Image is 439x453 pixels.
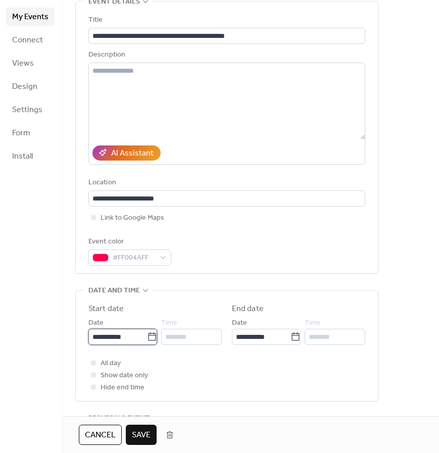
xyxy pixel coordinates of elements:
span: Design [12,81,37,93]
a: Form [6,124,55,142]
a: Connect [6,31,55,49]
span: Form [12,127,30,139]
span: Settings [12,104,42,116]
span: Hide end time [101,382,144,394]
span: Date [232,317,247,329]
span: Save [132,429,151,441]
div: Location [88,177,363,189]
button: Save [126,425,157,445]
a: My Events [6,8,55,26]
div: AI Assistant [111,147,154,160]
div: End date [232,303,264,315]
span: Time [161,317,177,329]
span: Date and time [88,285,140,297]
button: AI Assistant [92,145,161,161]
span: My Events [12,11,48,23]
a: Install [6,147,55,165]
div: Start date [88,303,124,315]
span: Views [12,58,34,70]
span: Connect [12,34,43,46]
div: Description [88,49,363,61]
span: Time [305,317,321,329]
span: Date [88,317,104,329]
a: Design [6,77,55,95]
span: Install [12,150,33,163]
span: #FF004AFF [113,252,155,264]
div: Title [88,14,363,26]
span: Cancel [85,429,116,441]
a: Views [6,54,55,72]
span: Recurring event [88,413,150,425]
span: Show date only [101,370,148,382]
button: Cancel [79,425,122,445]
div: Event color [88,236,169,248]
span: Link to Google Maps [101,212,164,224]
a: Settings [6,100,55,119]
span: All day [101,358,121,370]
